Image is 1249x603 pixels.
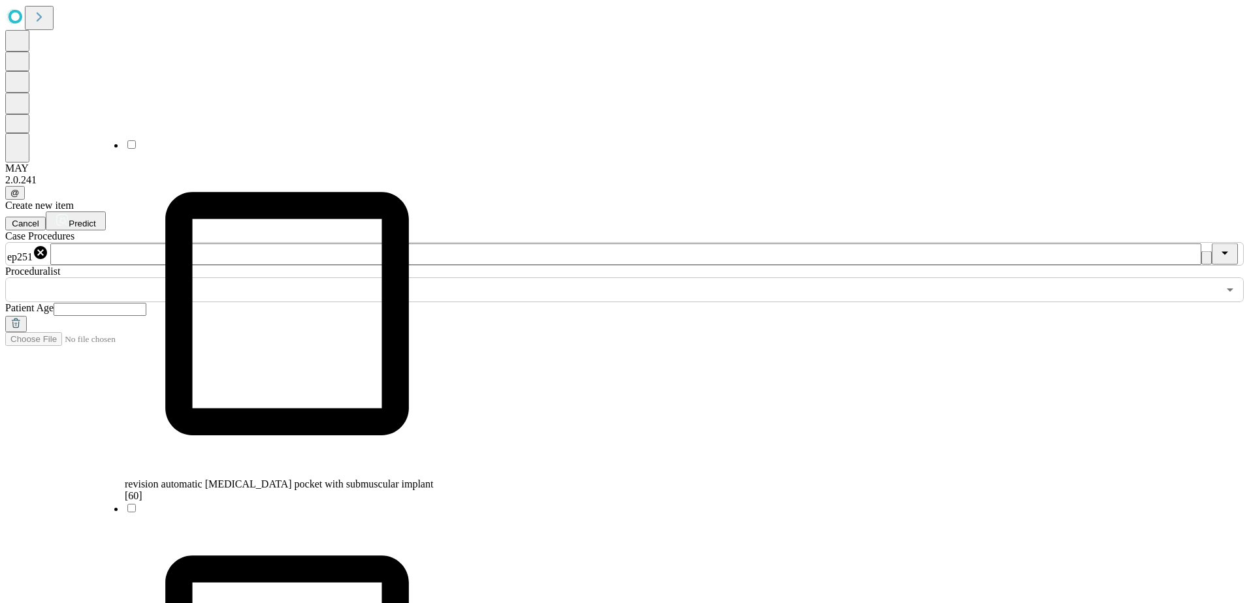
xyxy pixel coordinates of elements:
button: Cancel [5,217,46,230]
span: Patient Age [5,302,54,313]
div: ep251 [7,245,48,263]
span: revision automatic [MEDICAL_DATA] pocket with submuscular implant [60] [125,478,433,501]
button: Open [1221,281,1239,299]
span: Proceduralist [5,266,60,277]
button: Close [1212,243,1238,265]
span: @ [10,188,20,198]
button: Clear [1201,251,1212,265]
button: Predict [46,211,106,230]
span: Cancel [12,219,39,228]
span: Predict [69,219,95,228]
span: Scheduled Procedure [5,230,74,241]
span: Create new item [5,200,74,211]
span: ep251 [7,251,33,262]
div: 2.0.241 [5,174,1244,186]
div: MAY [5,162,1244,174]
button: @ [5,186,25,200]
